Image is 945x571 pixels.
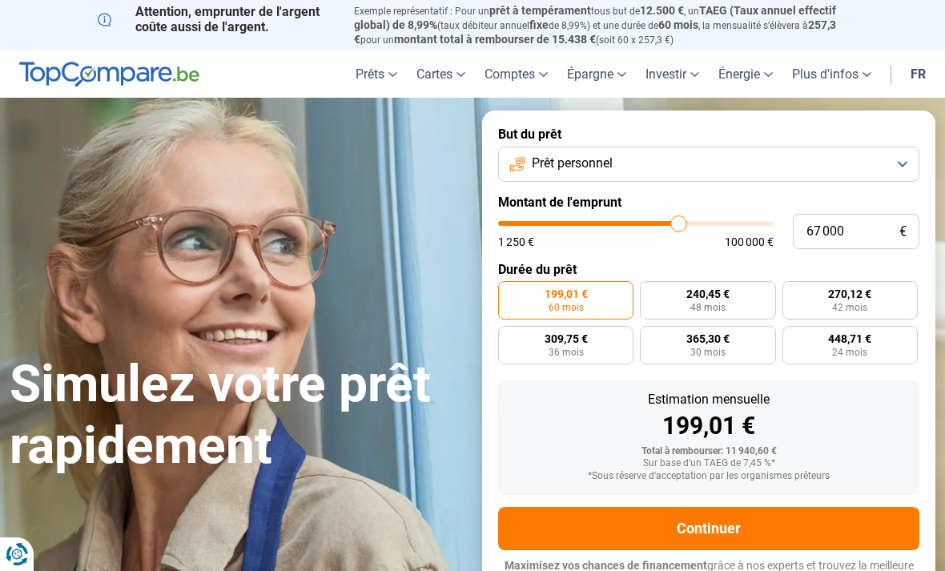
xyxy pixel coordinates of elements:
span: 270,12 € [828,288,871,300]
span: 1 250 € [498,236,534,247]
label: Durée du prêt [498,262,919,277]
h1: Simulez votre prêt rapidement [10,354,463,477]
span: 36 mois [549,348,584,357]
div: 199,01 € [511,414,907,438]
a: Épargne [557,50,636,98]
a: Cartes [407,50,475,98]
button: Continuer [498,507,919,550]
a: Énergie [709,50,782,98]
span: fixe [529,18,549,31]
span: 42 mois [832,303,867,312]
div: Total à rembourser: 11 940,60 € [511,446,907,457]
a: fr [901,50,935,98]
span: 48 mois [690,303,726,312]
p: Exemple représentatif : Pour un tous but de , un (taux débiteur annuel de 8,99%) et une durée de ... [354,4,847,46]
span: 30 mois [690,348,726,357]
span: € [899,225,907,239]
button: Prêt personnel [498,147,919,182]
span: montant total à rembourser de 15.438 € [394,33,596,46]
a: Prêts [346,50,407,98]
span: prêt à tempérament [489,4,591,17]
span: 12.500 € [640,4,684,17]
div: Sur base d'un TAEG de 7,45 %* [511,458,907,469]
span: Prêt personnel [532,155,613,172]
label: But du prêt [498,127,919,142]
p: Attention, emprunter de l'argent coûte aussi de l'argent. [98,4,335,34]
div: Estimation mensuelle [511,393,907,406]
label: Montant de l'emprunt [498,195,919,210]
span: 448,71 € [828,333,871,344]
span: 24 mois [832,348,867,357]
span: 365,30 € [686,333,730,344]
span: 60 mois [549,303,584,312]
span: 60 mois [658,18,698,31]
span: 309,75 € [545,333,588,344]
img: TopCompare [19,62,199,87]
div: *Sous réserve d'acceptation par les organismes prêteurs [511,471,907,482]
span: TAEG (Taux annuel effectif global) de 8,99% [354,4,836,31]
a: Investir [636,50,709,98]
span: 257,3 € [354,18,836,46]
span: 100 000 € [725,236,774,247]
a: Comptes [475,50,557,98]
span: 199,01 € [545,288,588,300]
span: 240,45 € [686,288,730,300]
a: Plus d'infos [782,50,881,98]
